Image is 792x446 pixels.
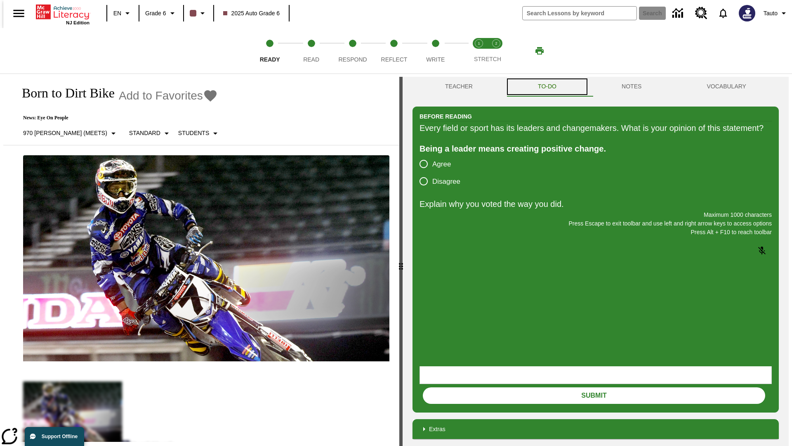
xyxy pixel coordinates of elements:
[186,6,211,21] button: Class color is dark brown. Change class color
[420,211,772,219] p: Maximum 1000 characters
[484,28,508,74] button: Stretch Respond step 2 of 2
[432,159,451,170] span: Agree
[260,56,280,63] span: Ready
[412,77,779,97] div: Instructional Panel Tabs
[734,2,760,24] button: Select a new avatar
[3,7,120,14] body: Explain why you voted the way you did. Maximum 1000 characters Press Alt + F10 to reach toolbar P...
[420,197,772,211] p: Explain why you voted the way you did.
[526,43,553,58] button: Print
[20,126,122,141] button: Select Lexile, 970 Lexile (Meets)
[178,129,209,138] p: Students
[42,434,78,439] span: Support Offline
[329,28,377,74] button: Respond step 3 of 5
[495,41,497,45] text: 2
[13,85,115,101] h1: Born to Dirt Bike
[66,20,90,25] span: NJ Edition
[145,9,166,18] span: Grade 6
[420,219,772,228] p: Press Escape to exit toolbar and use left and right arrow keys to access options
[712,2,734,24] a: Notifications
[36,3,90,25] div: Home
[110,6,136,21] button: Language: EN, Select a language
[412,28,460,74] button: Write step 5 of 5
[478,41,480,45] text: 1
[764,9,778,18] span: Tauto
[175,126,224,141] button: Select Student
[25,427,84,446] button: Support Offline
[420,142,772,155] div: Being a leader means creating positive change.
[129,129,160,138] p: Standard
[381,56,408,63] span: Reflect
[23,155,389,362] img: Motocross racer James Stewart flies through the air on his dirt bike.
[412,77,505,97] button: Teacher
[338,56,367,63] span: Respond
[7,1,31,26] button: Open side menu
[667,2,690,25] a: Data Center
[420,112,472,121] h2: Before Reading
[420,155,467,190] div: poll
[739,5,755,21] img: Avatar
[399,77,403,446] div: Press Enter or Spacebar and then press right and left arrow keys to move the slider
[412,419,779,439] div: Extras
[760,6,792,21] button: Profile/Settings
[142,6,181,21] button: Grade: Grade 6, Select a grade
[287,28,335,74] button: Read step 2 of 5
[246,28,294,74] button: Ready step 1 of 5
[467,28,491,74] button: Stretch Read step 1 of 2
[474,56,501,62] span: STRETCH
[429,425,445,434] p: Extras
[119,88,218,103] button: Add to Favorites - Born to Dirt Bike
[505,77,589,97] button: TO-DO
[674,77,779,97] button: VOCABULARY
[690,2,712,24] a: Resource Center, Will open in new tab
[113,9,121,18] span: EN
[223,9,280,18] span: 2025 Auto Grade 6
[119,89,203,102] span: Add to Favorites
[23,129,107,138] p: 970 [PERSON_NAME] (Meets)
[420,228,772,237] p: Press Alt + F10 to reach toolbar
[370,28,418,74] button: Reflect step 4 of 5
[423,387,765,404] button: Submit
[3,77,399,442] div: reading
[13,115,224,121] p: News: Eye On People
[420,121,772,135] div: Every field or sport has its leaders and changemakers. What is your opinion of this statement?
[589,77,674,97] button: NOTES
[303,56,319,63] span: Read
[403,77,789,446] div: activity
[126,126,175,141] button: Scaffolds, Standard
[752,241,772,261] button: Click to activate and allow voice recognition
[432,176,460,187] span: Disagree
[426,56,445,63] span: Write
[523,7,636,20] input: search field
